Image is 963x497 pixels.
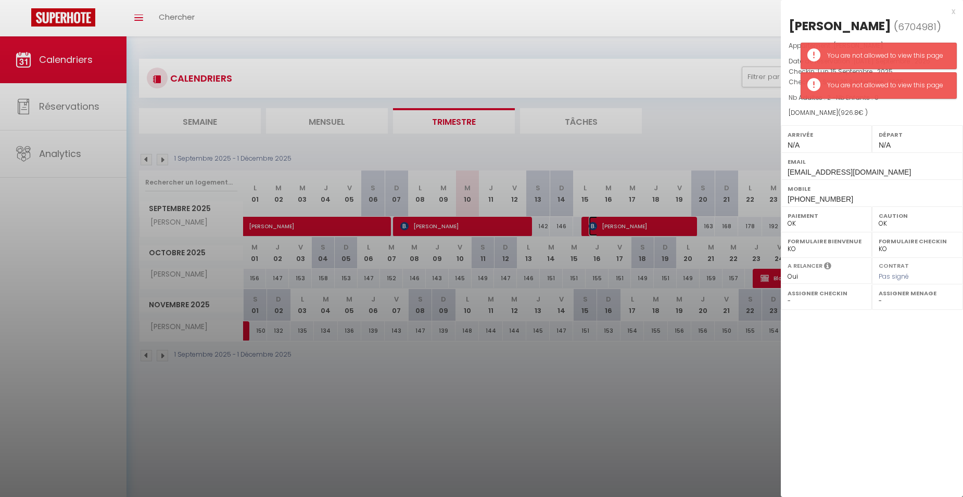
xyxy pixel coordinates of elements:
[838,108,868,117] span: ( € )
[781,5,955,18] div: x
[833,41,883,50] span: [PERSON_NAME]
[789,56,955,67] p: Date de réservation :
[788,288,865,298] label: Assigner Checkin
[824,261,831,273] i: Sélectionner OUI si vous souhaiter envoyer les séquences de messages post-checkout
[818,67,893,76] span: Lun 15 Septembre . 2025
[879,288,956,298] label: Assigner Menage
[841,108,858,117] span: 926.8
[789,108,955,118] div: [DOMAIN_NAME]
[788,261,822,270] label: A relancer
[788,141,800,149] span: N/A
[879,236,956,246] label: Formulaire Checkin
[789,41,955,51] p: Appartement :
[789,77,955,87] p: Checkout :
[879,272,909,281] span: Pas signé
[789,93,879,102] span: Nb Adultes : 2 -
[879,129,956,140] label: Départ
[879,211,956,221] label: Caution
[8,4,40,35] button: Ouvrir le widget de chat LiveChat
[879,141,891,149] span: N/A
[788,184,956,194] label: Mobile
[919,450,955,489] iframe: Chat
[788,168,911,176] span: [EMAIL_ADDRESS][DOMAIN_NAME]
[788,211,865,221] label: Paiement
[788,129,865,140] label: Arrivée
[788,156,956,167] label: Email
[788,195,853,203] span: [PHONE_NUMBER]
[894,19,941,34] span: ( )
[827,51,946,61] div: You are not allowed to view this page
[827,81,946,90] div: You are not allowed to view this page
[898,20,936,33] span: 6704981
[788,236,865,246] label: Formulaire Bienvenue
[836,93,879,102] span: Nb Enfants : 0
[789,18,891,34] div: [PERSON_NAME]
[879,261,909,268] label: Contrat
[789,67,955,77] p: Checkin :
